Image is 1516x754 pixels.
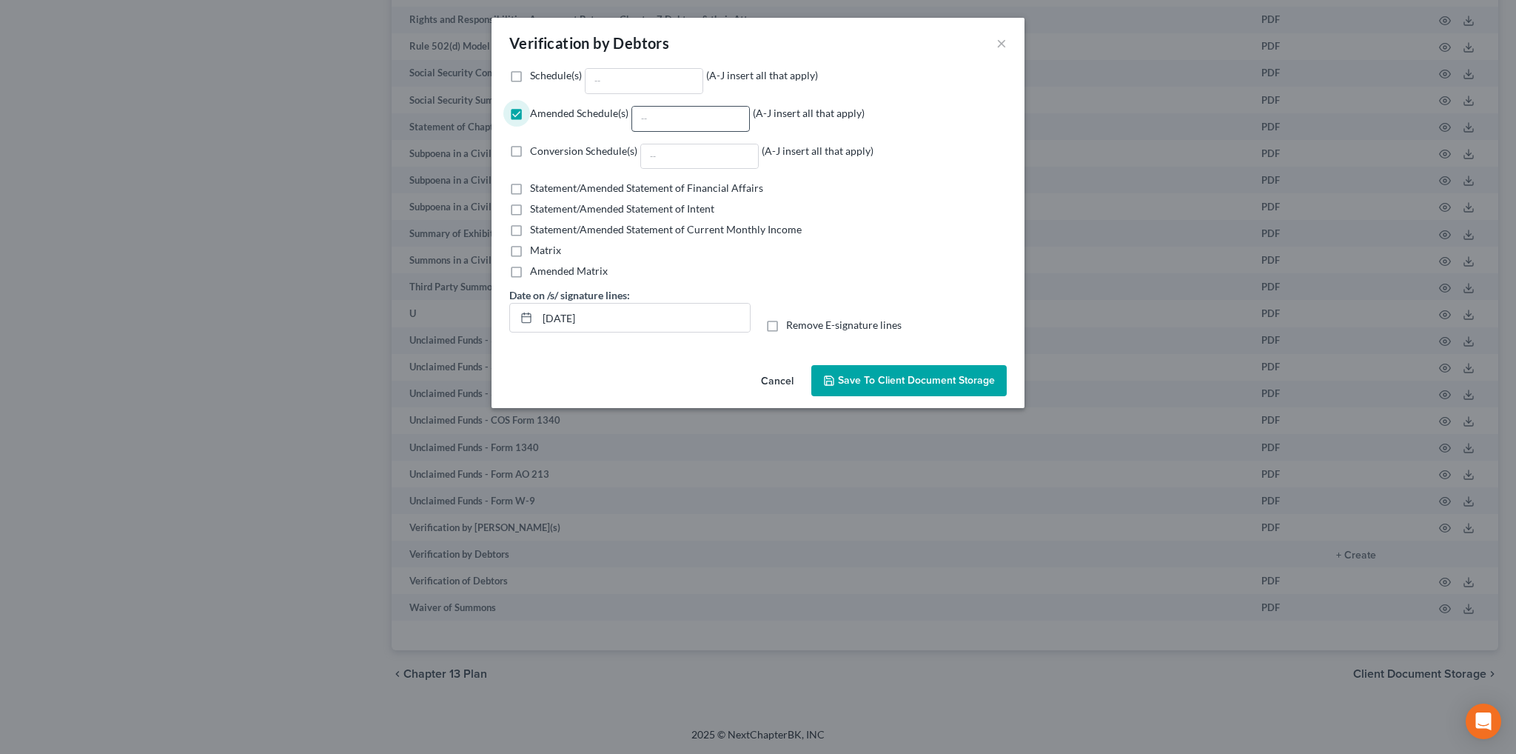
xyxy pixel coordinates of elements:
button: Save to Client Document Storage [811,365,1007,396]
input: MM/DD/YYYY [537,304,750,332]
label: Date on /s/ signature lines: [509,287,630,303]
span: Statement/Amended Statement of Current Monthly Income [530,223,802,236]
span: Statement/Amended Statement of Intent [530,202,714,215]
button: × [996,34,1007,52]
span: Matrix [530,244,561,256]
span: Remove E-signature lines [786,318,902,331]
span: Amended Matrix [530,264,608,277]
span: Statement/Amended Statement of Financial Affairs [530,181,763,194]
div: Amended Schedule(s) (A-J insert all that apply) [530,106,865,132]
div: Verification by Debtors [509,33,669,53]
button: Cancel [749,367,805,396]
input: Schedule(s)(A-J insert all that apply) [586,69,702,93]
div: Conversion Schedule(s) (A-J insert all that apply) [530,144,873,170]
span: Save to Client Document Storage [838,374,995,387]
div: Open Intercom Messenger [1466,704,1501,739]
input: Amended Schedule(s)(A-J insert all that apply) [632,107,749,131]
div: Schedule(s) (A-J insert all that apply) [530,68,818,94]
input: Conversion Schedule(s)(A-J insert all that apply) [641,144,758,169]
